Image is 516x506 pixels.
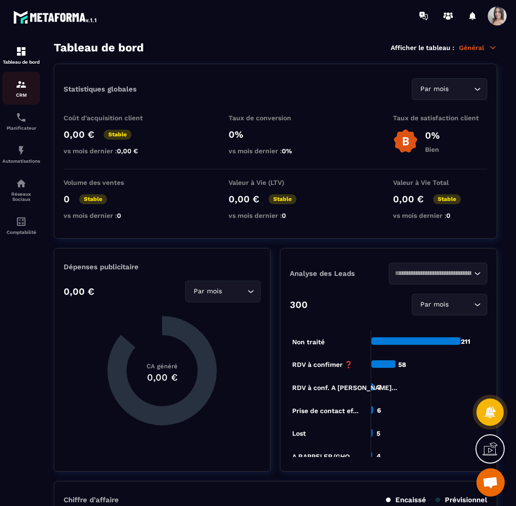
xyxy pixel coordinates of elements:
[435,496,487,504] p: Prévisionnel
[229,129,323,140] p: 0%
[292,407,359,415] tspan: Prise de contact ef...
[2,92,40,98] p: CRM
[393,212,487,219] p: vs mois dernier :
[2,39,40,72] a: formationformationTableau de bord
[2,230,40,235] p: Comptabilité
[412,78,487,100] div: Search for option
[229,193,259,205] p: 0,00 €
[16,112,27,123] img: scheduler
[292,361,353,369] tspan: RDV à confimer ❓
[292,384,397,391] tspan: RDV à conf. A [PERSON_NAME]...
[104,130,131,140] p: Stable
[386,496,426,504] p: Encaissé
[54,41,144,54] h3: Tableau de bord
[64,496,119,504] p: Chiffre d’affaire
[2,191,40,202] p: Réseaux Sociaux
[16,216,27,227] img: accountant
[292,430,306,437] tspan: Lost
[64,179,158,186] p: Volume des ventes
[269,194,296,204] p: Stable
[389,263,488,284] div: Search for option
[2,209,40,242] a: accountantaccountantComptabilité
[64,114,158,122] p: Coût d'acquisition client
[185,281,261,302] div: Search for option
[425,146,440,153] p: Bien
[292,338,325,346] tspan: Non traité
[2,72,40,105] a: formationformationCRM
[290,299,308,310] p: 300
[290,269,389,278] p: Analyse des Leads
[229,114,323,122] p: Taux de conversion
[117,147,138,155] span: 0,00 €
[16,178,27,189] img: social-network
[64,147,158,155] p: vs mois dernier :
[393,179,487,186] p: Valeur à Vie Total
[16,79,27,90] img: formation
[425,130,440,141] p: 0%
[2,105,40,138] a: schedulerschedulerPlanificateur
[446,212,450,219] span: 0
[64,212,158,219] p: vs mois dernier :
[393,114,487,122] p: Taux de satisfaction client
[229,212,323,219] p: vs mois dernier :
[395,268,472,279] input: Search for option
[224,286,245,297] input: Search for option
[229,147,323,155] p: vs mois dernier :
[393,193,424,205] p: 0,00 €
[64,129,94,140] p: 0,00 €
[64,286,94,297] p: 0,00 €
[433,194,461,204] p: Stable
[16,145,27,156] img: automations
[476,468,505,497] div: Ouvrir le chat
[79,194,107,204] p: Stable
[391,44,454,51] p: Afficher le tableau :
[418,84,450,94] span: Par mois
[418,299,450,310] span: Par mois
[2,138,40,171] a: automationsautomationsAutomatisations
[117,212,121,219] span: 0
[2,158,40,164] p: Automatisations
[450,84,472,94] input: Search for option
[292,453,355,460] tspan: A RAPPELER/GHO...
[282,147,292,155] span: 0%
[191,286,224,297] span: Par mois
[450,299,472,310] input: Search for option
[64,263,261,271] p: Dépenses publicitaire
[13,8,98,25] img: logo
[459,43,497,52] p: Général
[64,193,70,205] p: 0
[2,59,40,65] p: Tableau de bord
[229,179,323,186] p: Valeur à Vie (LTV)
[64,85,137,93] p: Statistiques globales
[412,294,487,315] div: Search for option
[16,46,27,57] img: formation
[393,129,418,154] img: b-badge-o.b3b20ee6.svg
[2,125,40,131] p: Planificateur
[282,212,286,219] span: 0
[2,171,40,209] a: social-networksocial-networkRéseaux Sociaux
